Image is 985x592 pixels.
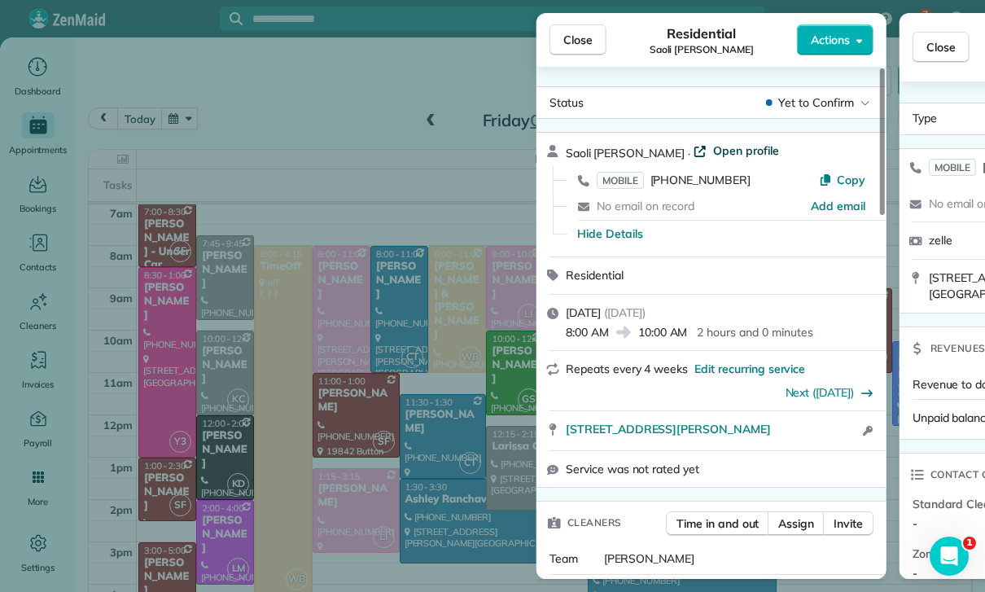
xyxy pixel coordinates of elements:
span: Time in and out [676,515,759,532]
button: Next ([DATE]) [785,384,873,401]
span: Repeats every 4 weeks [566,362,688,376]
span: Actions [811,32,850,48]
span: Saoli [PERSON_NAME] [650,43,754,56]
span: No email on record [597,199,694,213]
span: zelle [929,233,952,248]
a: Next ([DATE]) [785,385,854,400]
span: [DATE] [566,305,601,320]
a: Add email [811,198,865,214]
span: Yet to Confirm [778,94,853,111]
button: Open access information [858,421,877,441]
span: 1 [963,537,976,550]
span: Copy [837,173,865,187]
span: 8:00 AM [566,324,609,340]
span: · [685,147,694,160]
span: 10:00 AM [637,324,687,340]
span: Open profile [713,143,779,159]
span: Assign [778,515,814,532]
span: ( [DATE] ) [604,305,646,320]
span: [PHONE_NUMBER] [650,173,751,187]
a: Open profile [694,143,779,159]
span: - [913,566,917,581]
p: 2 hours and 0 minutes [697,324,812,340]
span: MOBILE [929,159,976,176]
button: Hide Details [577,226,643,242]
span: Close [926,39,956,55]
span: Service was not rated yet [566,461,699,477]
span: Type [913,110,937,128]
span: - [913,516,917,531]
button: Close [549,24,606,55]
span: MOBILE [597,172,644,189]
span: Close [563,32,593,48]
button: Assign [768,511,825,536]
button: Copy [819,172,865,188]
span: [STREET_ADDRESS][PERSON_NAME] [566,421,771,437]
span: Cleaners [567,515,622,531]
a: [STREET_ADDRESS][PERSON_NAME] [566,421,858,437]
button: Close [913,32,970,63]
span: Saoli [PERSON_NAME] [566,146,685,160]
span: [PERSON_NAME] [604,551,695,566]
span: Residential [667,24,736,43]
span: Status [549,95,584,110]
span: Residential [566,268,624,283]
button: Time in and out [666,511,769,536]
span: Invite [834,515,863,532]
span: Edit recurring service [694,361,805,377]
a: MOBILE[PHONE_NUMBER] [597,172,751,188]
span: Team [549,551,578,566]
button: Invite [823,511,873,536]
iframe: Intercom live chat [930,537,969,576]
